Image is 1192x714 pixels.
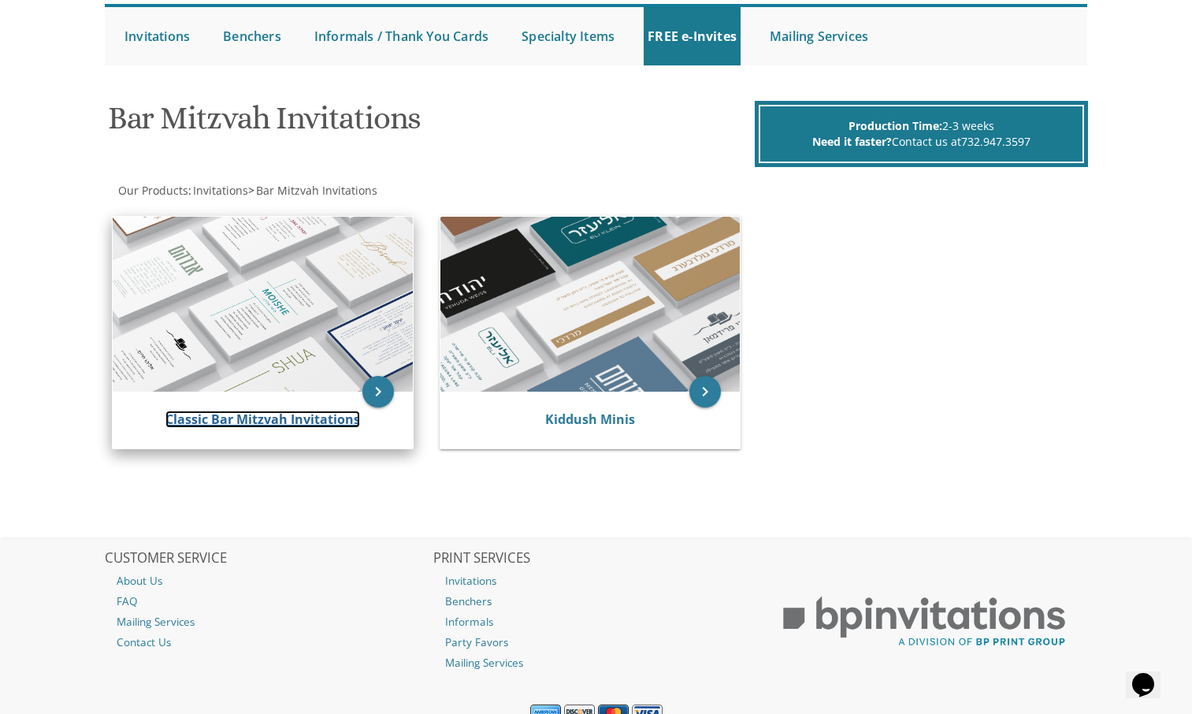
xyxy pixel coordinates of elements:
a: keyboard_arrow_right [689,376,721,407]
a: FAQ [105,591,431,612]
a: Invitations [191,183,248,198]
a: Invitations [433,571,759,591]
span: > [248,183,377,198]
a: Mailing Services [766,7,872,65]
div: : [105,183,596,199]
img: Kiddush Minis [440,217,741,392]
div: 2-3 weeks Contact us at [759,105,1084,163]
span: Invitations [193,183,248,198]
a: Classic Bar Mitzvah Invitations [165,411,360,428]
a: Informals [433,612,759,632]
a: Contact Us [105,632,431,653]
a: Specialty Items [518,7,618,65]
img: BP Print Group [761,582,1087,661]
iframe: chat widget [1126,651,1176,698]
img: Classic Bar Mitzvah Invitations [113,217,413,392]
a: Invitations [121,7,194,65]
a: 732.947.3597 [961,134,1030,149]
h2: CUSTOMER SERVICE [105,551,431,567]
a: Informals / Thank You Cards [310,7,492,65]
a: Benchers [433,591,759,612]
a: Party Favors [433,632,759,653]
h2: PRINT SERVICES [433,551,759,567]
a: Kiddush Minis [545,411,635,428]
span: Need it faster? [812,134,892,149]
a: About Us [105,571,431,591]
a: Benchers [219,7,285,65]
a: keyboard_arrow_right [362,376,394,407]
a: Mailing Services [433,653,759,673]
h1: Bar Mitzvah Invitations [108,101,751,147]
span: Production Time: [849,118,942,133]
a: Bar Mitzvah Invitations [254,183,377,198]
a: Mailing Services [105,612,431,632]
a: FREE e-Invites [644,7,741,65]
span: Bar Mitzvah Invitations [256,183,377,198]
a: Our Products [117,183,188,198]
